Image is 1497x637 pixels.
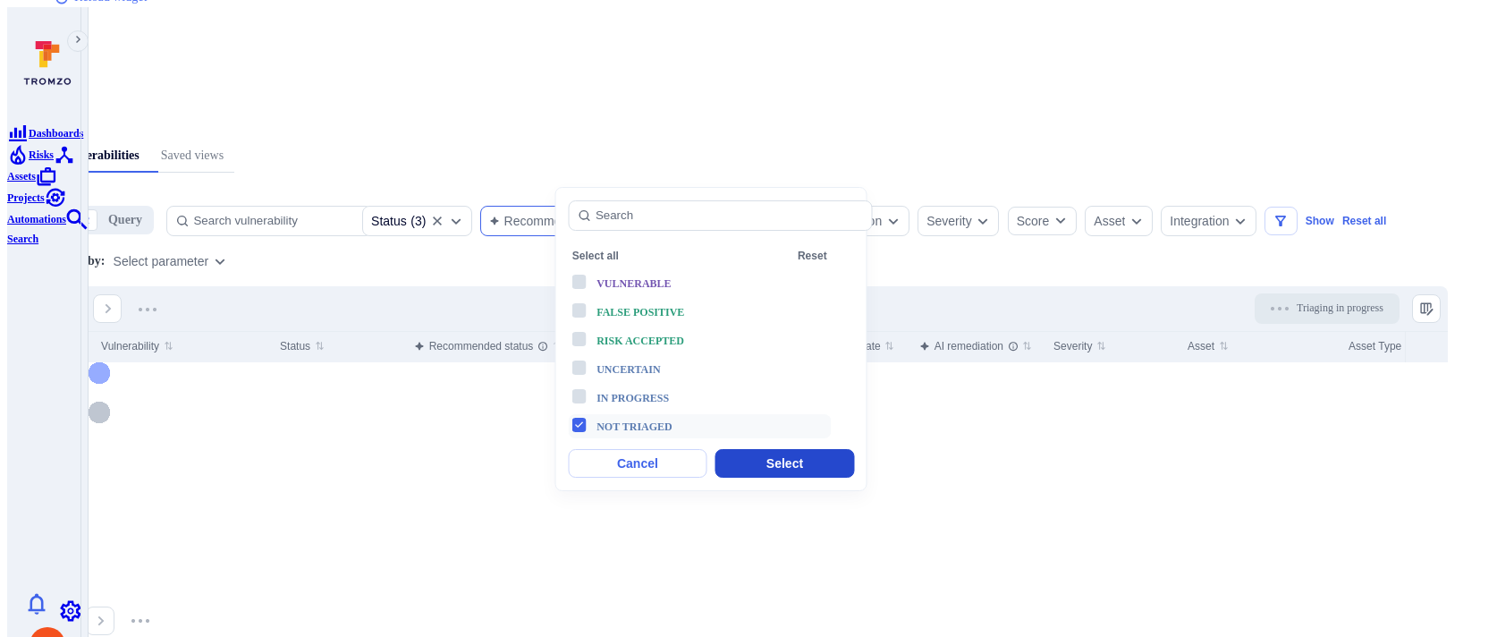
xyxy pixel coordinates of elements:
[7,233,38,245] span: Search
[489,214,626,228] button: Recommended status
[596,277,671,290] span: Vulnerable
[596,420,672,433] span: Not triaged
[371,214,426,228] button: Status(3)
[7,124,83,140] a: Dashboards
[60,602,81,617] a: Settings
[568,200,854,479] div: autocomplete options
[280,339,325,353] button: Sort by Status
[1017,212,1050,230] div: Score
[572,250,619,263] button: Select all
[1412,294,1441,323] button: Manage columns
[72,34,84,48] i: Expand navigation menu
[1188,339,1229,353] button: Sort by Asset
[371,214,407,228] div: Status
[371,214,426,228] div: ( 3 )
[596,363,660,376] span: Uncertain
[1170,214,1229,228] button: Integration
[1297,302,1383,315] span: Triaging in progress
[886,214,901,228] button: Expand dropdown
[1094,214,1125,228] button: Asset
[139,308,156,311] img: Loading...
[131,619,149,623] img: Loading...
[414,339,562,353] button: Sort by function header() { return /*#__PURE__*/react__WEBPACK_IMPORTED_MODULE_0__.createElement(...
[596,392,669,404] span: In progress
[919,337,1019,355] div: AI remediation
[7,191,45,204] span: Projects
[7,213,66,225] span: Automations
[114,254,209,268] button: Select parameter
[430,214,444,228] button: Clear selection
[715,449,854,478] button: Select
[7,170,36,183] span: Assets
[1271,307,1289,310] img: Loading...
[1008,207,1077,235] button: Score
[114,254,227,268] div: grouping parameters
[29,149,54,161] span: Risks
[596,208,863,222] input: Search
[1264,207,1297,235] button: Filters
[7,146,54,161] a: Risks
[568,449,706,478] button: Cancel
[919,339,1032,353] button: Sort by function header() { return /*#__PURE__*/react__WEBPACK_IMPORTED_MODULE_0__.createElement(...
[67,30,89,52] button: Expand navigation menu
[44,147,140,165] div: All vulnerabilities
[596,335,684,347] span: Risk accepted
[101,339,173,353] button: Sort by Vulnerability
[161,147,224,165] div: Saved views
[976,214,990,228] button: Expand dropdown
[1129,214,1144,228] button: Expand dropdown
[596,306,684,318] span: False positive
[29,127,83,140] span: Dashboards
[1233,214,1247,228] button: Expand dropdown
[13,590,59,618] button: Notifications
[86,607,114,635] button: Go to the next page
[93,294,122,323] button: Go to the next page
[33,140,1464,173] div: assets tabs
[100,209,150,231] button: query
[213,254,227,268] button: Expand dropdown
[1342,214,1386,227] button: Reset all
[193,214,362,227] input: Search vulnerability
[749,337,881,355] div: AI triage completed date
[798,250,827,263] button: Reset
[1306,214,1334,227] button: Show
[449,214,463,228] button: Expand dropdown
[926,214,972,228] button: Severity
[1053,339,1106,353] button: Sort by Severity
[414,337,548,355] div: Recommended status
[1349,339,1416,353] button: Sort by Asset Type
